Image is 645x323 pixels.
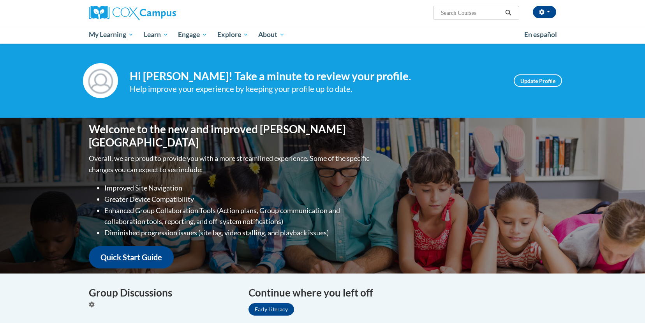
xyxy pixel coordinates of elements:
[84,26,139,44] a: My Learning
[104,205,371,228] li: Enhanced Group Collaboration Tools (Action plans, Group communication and collaboration tools, re...
[130,70,502,83] h4: Hi [PERSON_NAME]! Take a minute to review your profile.
[258,30,285,39] span: About
[144,30,168,39] span: Learn
[514,74,562,87] a: Update Profile
[248,303,294,316] a: Early Literacy
[89,123,371,149] h1: Welcome to the new and improved [PERSON_NAME][GEOGRAPHIC_DATA]
[77,26,568,44] div: Main menu
[524,30,557,39] span: En español
[212,26,254,44] a: Explore
[89,6,176,20] img: Cox Campus
[104,182,371,194] li: Improved Site Navigation
[139,26,173,44] a: Learn
[130,83,502,95] div: Help improve your experience by keeping your profile up to date.
[89,6,237,20] a: Cox Campus
[89,30,134,39] span: My Learning
[178,30,207,39] span: Engage
[217,30,248,39] span: Explore
[104,194,371,205] li: Greater Device Compatibility
[89,153,371,175] p: Overall, we are proud to provide you with a more streamlined experience. Some of the specific cha...
[533,6,556,18] button: Account Settings
[248,285,556,300] h4: Continue where you left off
[83,63,118,98] img: Profile Image
[440,8,502,18] input: Search Courses
[519,26,562,43] a: En español
[173,26,212,44] a: Engage
[89,285,237,300] h4: Group Discussions
[502,8,514,18] button: Search
[89,246,174,268] a: Quick Start Guide
[104,227,371,238] li: Diminished progression issues (site lag, video stalling, and playback issues)
[254,26,290,44] a: About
